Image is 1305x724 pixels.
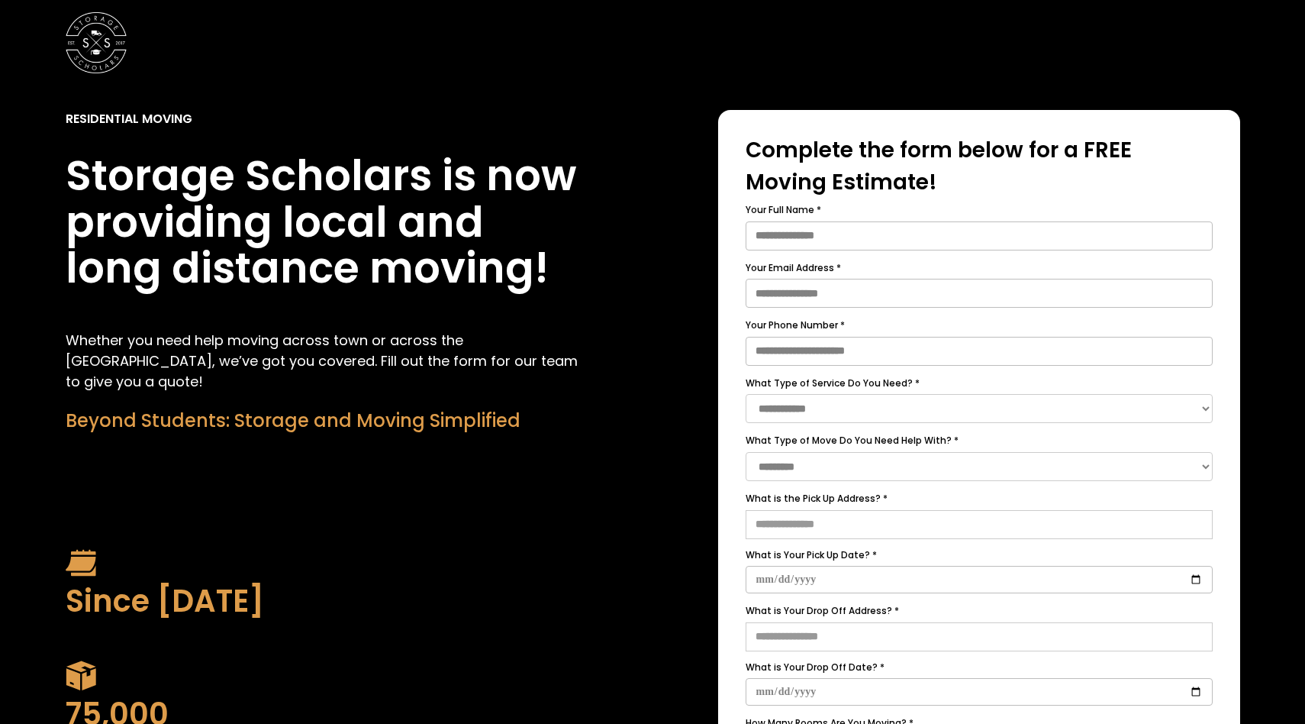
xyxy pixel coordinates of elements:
a: home [66,12,127,73]
label: Your Full Name * [746,202,1213,218]
label: What Type of Service Do You Need? * [746,375,1213,392]
label: What is the Pick Up Address? * [746,490,1213,507]
h1: Storage Scholars is now providing local and long distance moving! [66,153,588,292]
label: Your Email Address * [746,260,1213,276]
img: Storage Scholars main logo [66,12,127,73]
div: Complete the form below for a FREE Moving Estimate! [746,134,1213,199]
label: What is Your Pick Up Date? * [746,547,1213,564]
label: What is Your Drop Off Address? * [746,603,1213,619]
div: Residential Moving [66,110,192,128]
p: Whether you need help moving across town or across the [GEOGRAPHIC_DATA], we’ve got you covered. ... [66,330,588,392]
label: What Type of Move Do You Need Help With? * [746,432,1213,449]
div: Beyond Students: Storage and Moving Simplified [66,407,588,435]
div: Since [DATE] [66,578,588,624]
label: What is Your Drop Off Date? * [746,659,1213,676]
label: Your Phone Number * [746,317,1213,334]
